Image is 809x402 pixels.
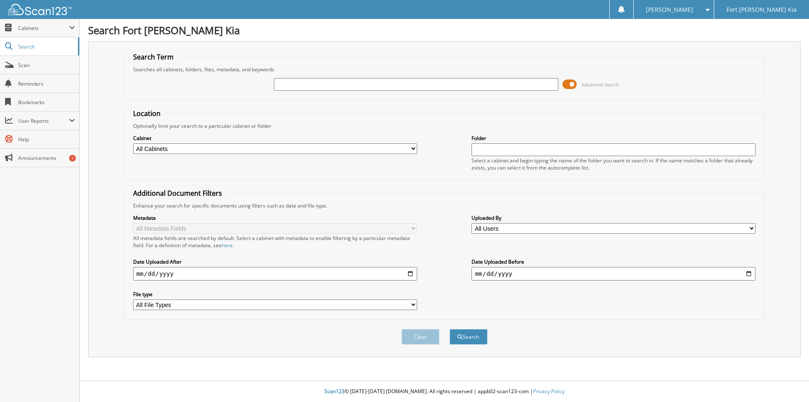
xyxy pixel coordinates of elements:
[129,122,760,130] div: Optionally limit your search to a particular cabinet or folder
[402,329,439,345] button: Clear
[129,66,760,73] div: Searches all cabinets, folders, files, metadata, and keywords
[726,7,797,12] span: Fort [PERSON_NAME] Kia
[18,136,75,143] span: Help
[18,99,75,106] span: Bookmarks
[222,242,233,249] a: here
[471,157,755,171] div: Select a cabinet and begin typing the name of the folder you want to search in. If the name match...
[18,80,75,87] span: Reminders
[129,109,165,118] legend: Location
[80,381,809,402] div: © [DATE]-[DATE] [DOMAIN_NAME]. All rights reserved | appb02-scan123-com |
[471,214,755,221] label: Uploaded By
[324,388,345,395] span: Scan123
[8,4,72,15] img: scan123-logo-white.svg
[471,135,755,142] label: Folder
[129,189,226,198] legend: Additional Document Filters
[18,154,75,162] span: Announcements
[18,117,69,124] span: User Reports
[18,62,75,69] span: Scan
[129,52,178,62] legend: Search Term
[133,291,417,298] label: File type
[471,258,755,265] label: Date Uploaded Before
[133,258,417,265] label: Date Uploaded After
[533,388,565,395] a: Privacy Policy
[88,23,801,37] h1: Search Fort [PERSON_NAME] Kia
[646,7,693,12] span: [PERSON_NAME]
[471,267,755,281] input: end
[133,135,417,142] label: Cabinet
[133,235,417,249] div: All metadata fields are searched by default. Select a cabinet with metadata to enable filtering b...
[133,267,417,281] input: start
[129,202,760,209] div: Enhance your search for specific documents using filters such as date and file type.
[133,214,417,221] label: Metadata
[18,43,74,50] span: Search
[69,155,76,162] div: 1
[581,81,619,88] span: Advanced Search
[450,329,488,345] button: Search
[18,24,69,32] span: Cabinets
